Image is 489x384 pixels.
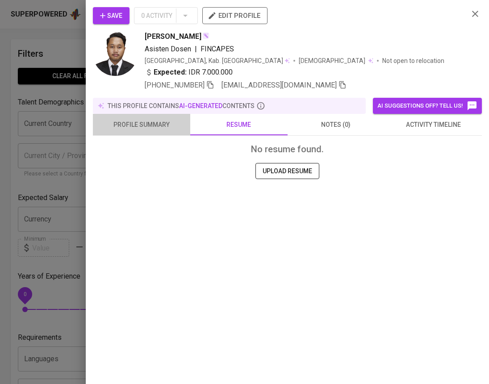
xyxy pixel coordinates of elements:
[255,163,319,179] button: UPLOAD RESUME
[93,31,138,76] img: 2c2e02c941566df5870698aefed35187.jpg
[145,31,201,42] span: [PERSON_NAME]
[390,119,476,130] span: activity timeline
[201,45,234,53] span: FINCAPES
[93,7,130,24] button: Save
[377,100,477,111] span: AI suggestions off? Tell us!
[293,119,380,130] span: notes (0)
[202,12,267,19] a: edit profile
[202,7,267,24] button: edit profile
[196,119,282,130] span: resume
[145,67,233,78] div: IDR 7.000.000
[145,81,205,89] span: [PHONE_NUMBER]
[100,10,122,21] span: Save
[145,56,290,65] div: [GEOGRAPHIC_DATA], Kab. [GEOGRAPHIC_DATA]
[195,44,197,54] span: |
[98,119,185,130] span: profile summary
[179,102,222,109] span: AI-generated
[209,10,260,21] span: edit profile
[154,67,187,78] b: Expected:
[100,143,475,156] div: No resume found.
[299,56,367,65] span: [DEMOGRAPHIC_DATA]
[222,81,337,89] span: [EMAIL_ADDRESS][DOMAIN_NAME]
[108,101,255,110] p: this profile contains contents
[382,56,444,65] p: Not open to relocation
[145,45,191,53] span: Asisten Dosen
[373,98,482,114] button: AI suggestions off? Tell us!
[263,166,312,177] span: UPLOAD RESUME
[202,32,209,39] img: magic_wand.svg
